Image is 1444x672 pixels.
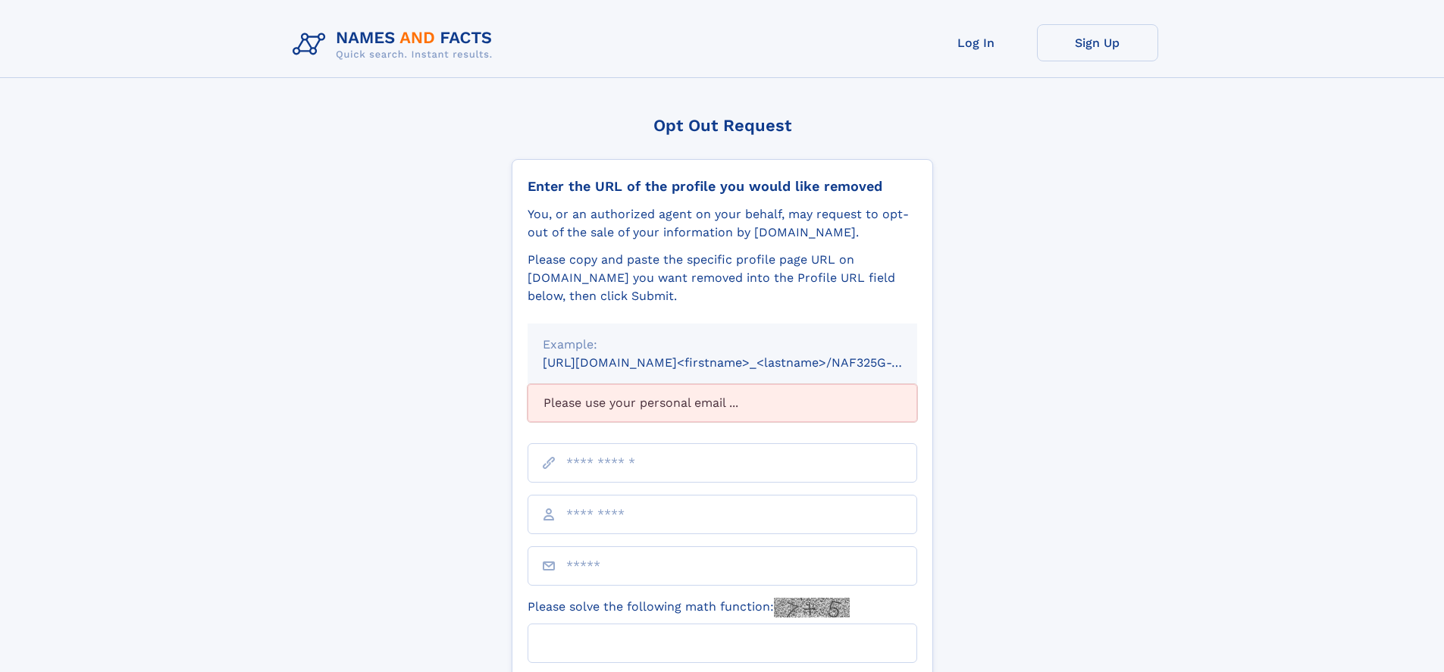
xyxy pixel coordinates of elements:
div: You, or an authorized agent on your behalf, may request to opt-out of the sale of your informatio... [528,205,917,242]
a: Sign Up [1037,24,1158,61]
div: Example: [543,336,902,354]
small: [URL][DOMAIN_NAME]<firstname>_<lastname>/NAF325G-xxxxxxxx [543,355,946,370]
a: Log In [916,24,1037,61]
img: Logo Names and Facts [287,24,505,65]
div: Please use your personal email ... [528,384,917,422]
div: Opt Out Request [512,116,933,135]
div: Please copy and paste the specific profile page URL on [DOMAIN_NAME] you want removed into the Pr... [528,251,917,305]
label: Please solve the following math function: [528,598,850,617]
div: Enter the URL of the profile you would like removed [528,178,917,195]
